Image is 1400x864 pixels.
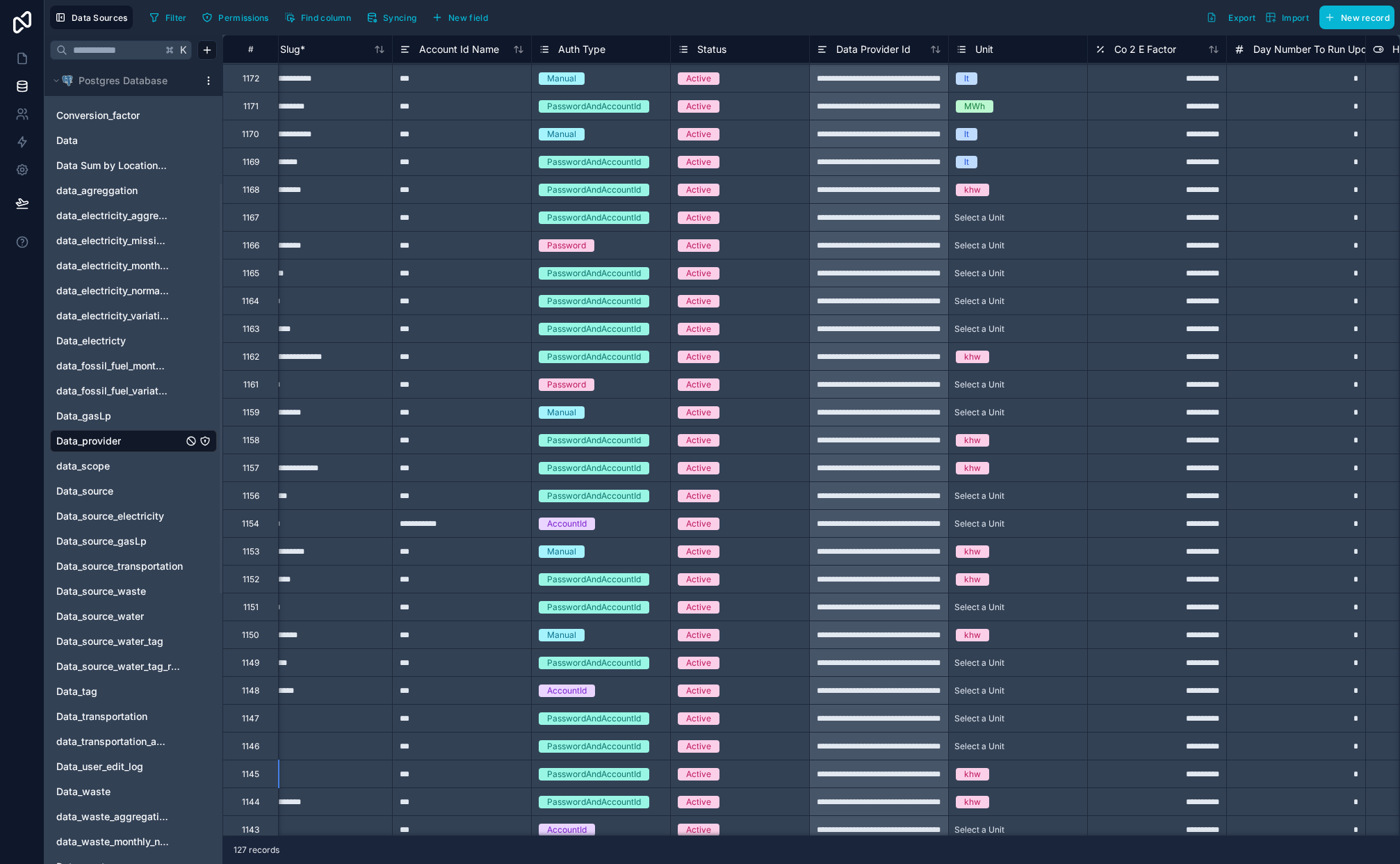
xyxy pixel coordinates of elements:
[72,13,128,23] span: Data Sources
[448,13,488,23] span: New field
[197,7,273,28] button: Permissions
[1228,13,1255,23] span: Export
[56,409,183,423] a: Data_gasLp
[56,159,169,173] span: Data Sum by Location and Data type
[242,685,259,696] div: 1148
[50,255,217,277] div: data_electricity_monthly_normalization
[1314,6,1394,29] a: New record
[56,685,97,698] span: Data_tag
[686,72,711,85] div: Active
[56,710,147,723] span: Data_transportation
[964,768,981,781] div: khw
[686,629,711,641] div: Active
[547,824,587,836] div: AccountId
[50,104,217,127] div: Conversion_factor
[56,209,169,223] span: data_electricity_aggregation
[50,781,217,803] div: Data_waste
[56,384,169,398] span: data_fossil_fuel_variation
[243,268,259,279] div: 1165
[50,205,217,227] div: data_electricity_aggregation
[234,845,279,856] span: 127 records
[547,657,641,669] div: PasswordAndAccountId
[954,268,1004,279] div: Select a Unit
[547,629,576,641] div: Manual
[50,230,217,252] div: data_electricity_missing_data
[56,534,183,548] a: Data_source_gasLp
[56,609,144,623] span: Data_source_water
[686,740,711,753] div: Active
[50,330,217,352] div: Data_electricty
[686,406,711,419] div: Active
[56,810,169,824] a: data_waste_aggregation
[50,430,217,452] div: Data_provider
[686,712,711,725] div: Active
[547,100,641,113] div: PasswordAndAccountId
[50,755,217,778] div: Data_user_edit_log
[964,796,981,808] div: khw
[56,760,183,774] a: Data_user_edit_log
[954,741,1004,752] div: Select a Unit
[686,796,711,808] div: Active
[165,13,187,23] span: Filter
[547,434,641,447] div: PasswordAndAccountId
[56,559,183,573] a: Data_source_transportation
[56,534,147,548] span: Data_source_gasLp
[697,42,726,56] span: Status
[144,7,192,28] button: Filter
[243,73,259,84] div: 1172
[954,518,1004,529] div: Select a Unit
[964,629,981,641] div: khw
[547,295,641,307] div: PasswordAndAccountId
[383,13,416,23] span: Syncing
[954,212,1004,223] div: Select a Unit
[56,710,183,723] a: Data_transportation
[686,824,711,836] div: Active
[242,713,259,724] div: 1147
[218,13,268,23] span: Permissions
[56,459,169,473] a: data_scope
[954,824,1004,835] div: Select a Unit
[547,323,641,335] div: PasswordAndAccountId
[547,545,576,558] div: Manual
[243,323,259,335] div: 1163
[686,545,711,558] div: Active
[242,518,259,529] div: 1154
[547,378,586,391] div: Password
[50,405,217,427] div: Data_gasLp
[56,484,183,498] a: Data_source
[56,284,169,298] span: data_electricity_normalization
[964,351,981,363] div: khw
[964,545,981,558] div: khw
[56,609,183,623] a: Data_source_water
[686,267,711,280] div: Active
[56,434,183,448] a: Data_provider
[954,490,1004,502] div: Select a Unit
[242,630,259,641] div: 1150
[686,601,711,614] div: Active
[836,42,911,56] span: Data Provider Id
[547,72,576,85] div: Manual
[56,584,183,598] a: Data_source_waste
[243,463,259,474] div: 1157
[686,657,711,669] div: Active
[56,735,169,749] span: data_transportation_aggregation
[954,713,1004,724] div: Select a Unit
[50,730,217,753] div: data_transportation_aggregation
[954,407,1004,418] div: Select a Unit
[242,129,259,140] div: 1170
[56,785,183,799] a: Data_waste
[419,42,499,56] span: Account Id Name
[50,380,217,402] div: data_fossil_fuel_variation
[547,351,641,363] div: PasswordAndAccountId
[50,655,217,678] div: Data_source_water_tag_relationship
[954,296,1004,307] div: Select a Unit
[964,434,981,447] div: khw
[547,128,576,141] div: Manual
[242,296,259,307] div: 1164
[243,574,259,585] div: 1152
[56,234,169,248] span: data_electricity_missing_data
[547,267,641,280] div: PasswordAndAccountId
[56,634,163,648] span: Data_source_water_tag
[547,184,641,196] div: PasswordAndAccountId
[243,212,259,223] div: 1167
